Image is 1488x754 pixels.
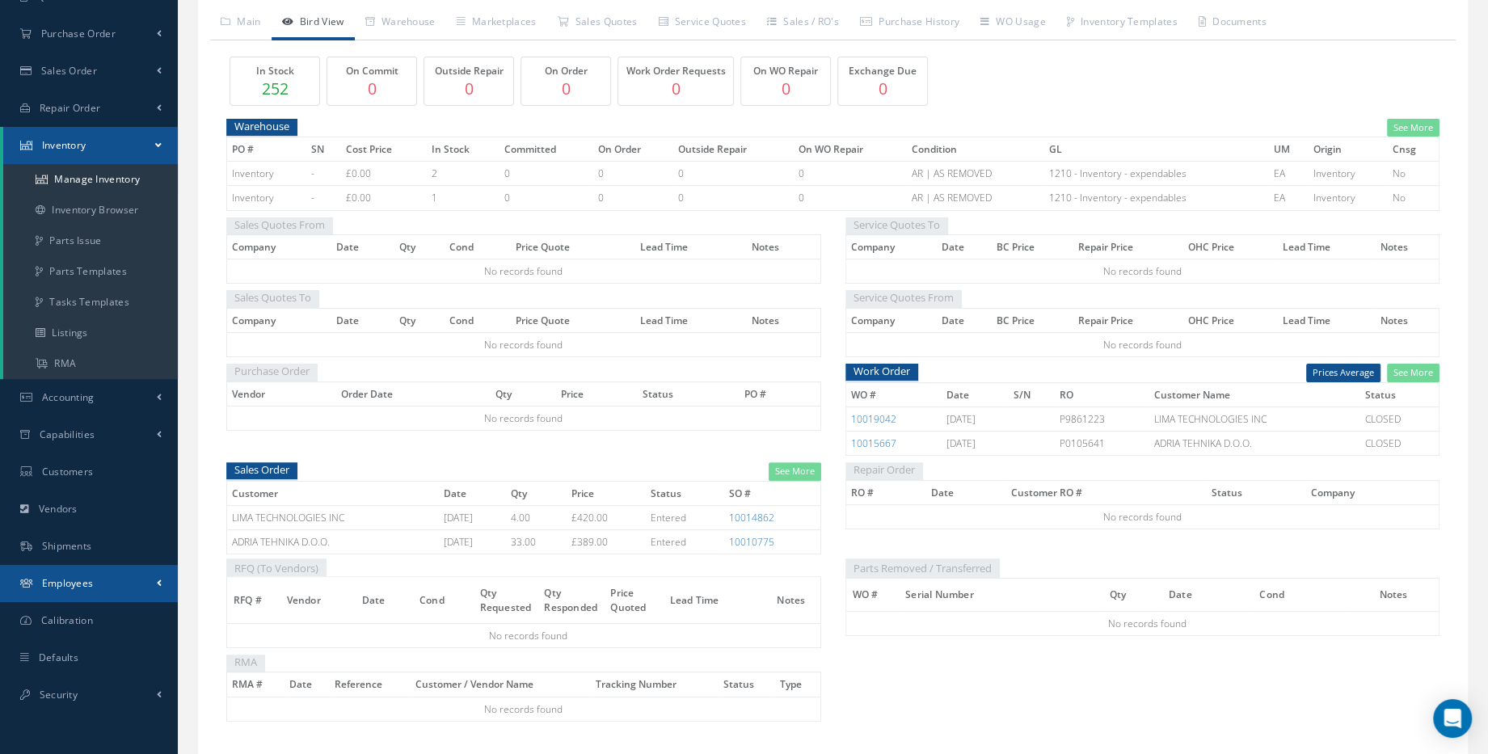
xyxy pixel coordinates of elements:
[39,651,78,664] span: Defaults
[544,584,597,613] span: Qty Responded
[355,6,446,40] a: Warehouse
[992,235,1073,259] th: BC Price
[341,137,427,162] th: Cost Price
[777,592,805,607] span: Notes
[1073,235,1182,259] th: Repair Price
[794,137,908,162] th: On WO Repair
[926,480,1006,504] th: Date
[426,162,499,186] td: 2
[1044,186,1269,210] td: 1210 - Inventory - expendables
[226,460,297,480] span: Sales Order
[775,672,820,697] th: Type
[593,186,673,210] td: 0
[439,529,506,554] td: [DATE]
[3,318,178,348] a: Listings
[227,697,821,721] td: No records found
[361,592,385,607] span: Date
[646,505,724,529] td: Entered
[341,186,427,210] td: £0.00
[853,586,879,601] span: WO #
[3,127,178,164] a: Inventory
[638,381,740,406] th: Status
[1054,431,1149,455] td: P0105641
[506,505,566,529] td: 4.00
[1182,235,1277,259] th: OHC Price
[39,502,78,516] span: Vendors
[1309,137,1388,162] th: Origin
[673,186,793,210] td: 0
[40,688,78,701] span: Security
[745,77,826,100] p: 0
[3,195,178,225] a: Inventory Browser
[646,481,724,505] th: Status
[1269,137,1309,162] th: UM
[3,287,178,318] a: Tasks Templates
[567,505,647,529] td: £420.00
[1149,406,1360,431] td: LIMA TECHNOLOGIES INC
[851,436,896,450] a: 10015667
[41,64,97,78] span: Sales Order
[849,6,970,40] a: Purchase History
[842,65,923,77] h5: Exchange Due
[42,576,94,590] span: Employees
[845,480,926,504] th: RO #
[1388,137,1440,162] th: Cnsg
[234,65,315,77] h5: In Stock
[227,505,439,529] td: LIMA TECHNOLOGIES INC
[227,235,332,259] th: Company
[3,164,178,195] a: Manage Inventory
[227,672,285,697] th: RMA #
[287,592,321,607] span: Vendor
[511,308,635,332] th: Price Quote
[232,191,274,204] span: Inventory
[1054,382,1149,406] th: RO
[1309,162,1388,186] td: Inventory
[341,162,427,186] td: £0.00
[227,381,336,406] th: Vendor
[426,137,499,162] th: In Stock
[40,101,101,115] span: Repair Order
[757,6,849,40] a: Sales / RO's
[306,186,341,210] td: -
[1360,431,1440,455] td: CLOSED
[226,215,333,235] span: Sales Quotes From
[1306,364,1381,382] button: Prices Average
[272,6,355,40] a: Bird View
[845,361,918,381] span: Work Order
[907,186,1044,210] td: AR | AS REMOVED
[411,672,591,697] th: Customer / Vendor Name
[506,529,566,554] td: 33.00
[1109,586,1126,601] span: Qty
[546,6,647,40] a: Sales Quotes
[1054,406,1149,431] td: P9861223
[1259,586,1284,601] span: Cond
[794,186,908,210] td: 0
[1433,699,1472,738] div: Open Intercom Messenger
[3,256,178,287] a: Parts Templates
[446,6,547,40] a: Marketplaces
[285,672,330,697] th: Date
[500,162,593,186] td: 0
[226,361,318,381] span: Purchase Order
[226,288,319,308] span: Sales Quotes To
[567,481,647,505] th: Price
[40,428,95,441] span: Capabilities
[428,65,509,77] h5: Outside Repair
[556,381,638,406] th: Price
[394,235,445,259] th: Qty
[845,259,1440,284] td: No records found
[845,308,937,332] th: Company
[419,592,445,607] span: Cond
[794,162,908,186] td: 0
[907,137,1044,162] th: Condition
[1006,480,1206,504] th: Customer RO #
[42,390,95,404] span: Accounting
[747,308,820,332] th: Notes
[41,27,116,40] span: Purchase Order
[445,235,511,259] th: Cond
[42,138,86,152] span: Inventory
[646,529,724,554] td: Entered
[227,259,821,284] td: No records found
[426,186,499,210] td: 1
[226,116,297,137] span: Warehouse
